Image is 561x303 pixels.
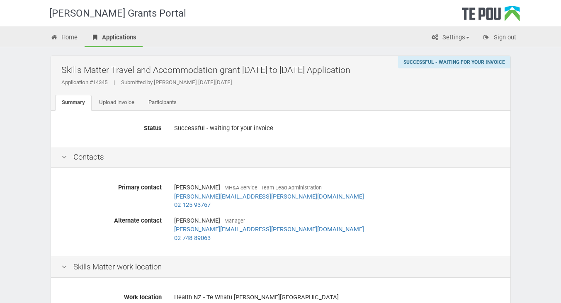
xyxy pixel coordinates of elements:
[85,29,143,47] a: Applications
[51,147,510,168] div: Contacts
[55,121,168,133] label: Status
[174,201,211,208] a: 02 125 93767
[174,180,500,212] div: [PERSON_NAME]
[174,193,364,200] a: [PERSON_NAME][EMAIL_ADDRESS][PERSON_NAME][DOMAIN_NAME]
[61,79,504,86] div: Application #14345 Submitted by [PERSON_NAME] [DATE][DATE]
[174,121,500,136] div: Successful - waiting for your invoice
[476,29,522,47] a: Sign out
[55,290,168,302] label: Work location
[107,79,121,85] span: |
[398,56,510,68] div: Successful - waiting for your invoice
[55,95,92,111] a: Summary
[224,218,245,224] span: Manager
[174,234,211,242] a: 02 748 89063
[51,257,510,278] div: Skills Matter work location
[174,225,364,233] a: [PERSON_NAME][EMAIL_ADDRESS][PERSON_NAME][DOMAIN_NAME]
[462,6,520,27] div: Te Pou Logo
[55,213,168,225] label: Alternate contact
[174,213,500,245] div: [PERSON_NAME]
[55,180,168,192] label: Primary contact
[44,29,84,47] a: Home
[92,95,141,111] a: Upload invoice
[425,29,476,47] a: Settings
[142,95,183,111] a: Participants
[224,184,322,191] span: MH&A Service - Team Lead Administration
[61,60,504,80] h2: Skills Matter Travel and Accommodation grant [DATE] to [DATE] Application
